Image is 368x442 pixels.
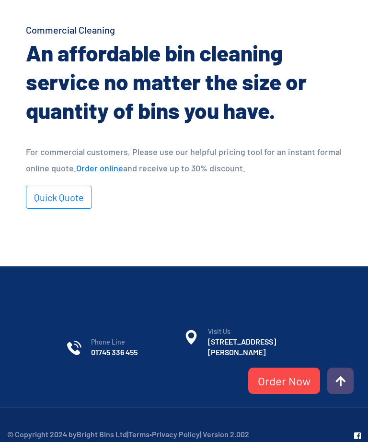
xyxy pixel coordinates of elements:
p: For commercial customers, Please use our helpful pricing tool for an instant formal online quote.... [26,143,342,176]
h4: Commercial Cleaning [26,23,342,36]
a: Bright Bins Ltd [77,430,127,439]
span: Phone Line [91,337,184,347]
span: Visit Us [208,327,301,336]
a: Privacy Policy [152,430,200,439]
h6: [STREET_ADDRESS][PERSON_NAME] [208,336,301,358]
h2: An affordable bin cleaning service no matter the size or quantity of bins you have. [26,38,342,125]
a: Quick Quote [26,186,92,209]
a: 01745 336 455 [91,347,138,358]
p: © Copyright 2024 by | • | Version 2.002 [7,427,249,442]
a: Order Now [248,368,320,394]
a: Terms [128,430,149,439]
a: Order online [76,163,123,173]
